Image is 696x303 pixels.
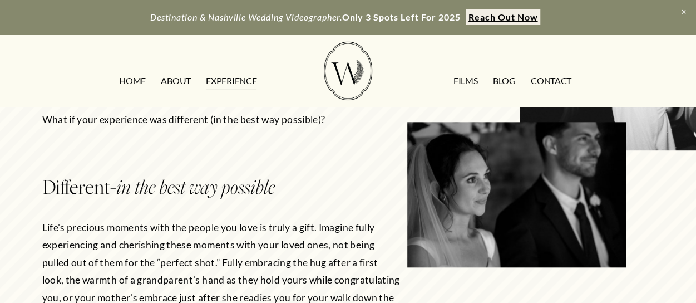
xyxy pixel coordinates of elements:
a: Reach Out Now [466,9,540,25]
a: ABOUT [161,72,190,90]
a: CONTACT [531,72,571,90]
p: What if your experience was different (in the best way possible)? [42,111,402,129]
strong: Reach Out Now [468,12,537,22]
img: Wild Fern Weddings [324,42,372,100]
a: HOME [119,72,146,90]
a: Blog [493,72,516,90]
em: in the best way possible [116,173,275,200]
a: EXPERIENCE [206,72,256,90]
h3: Different- [42,173,402,201]
a: FILMS [453,72,477,90]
